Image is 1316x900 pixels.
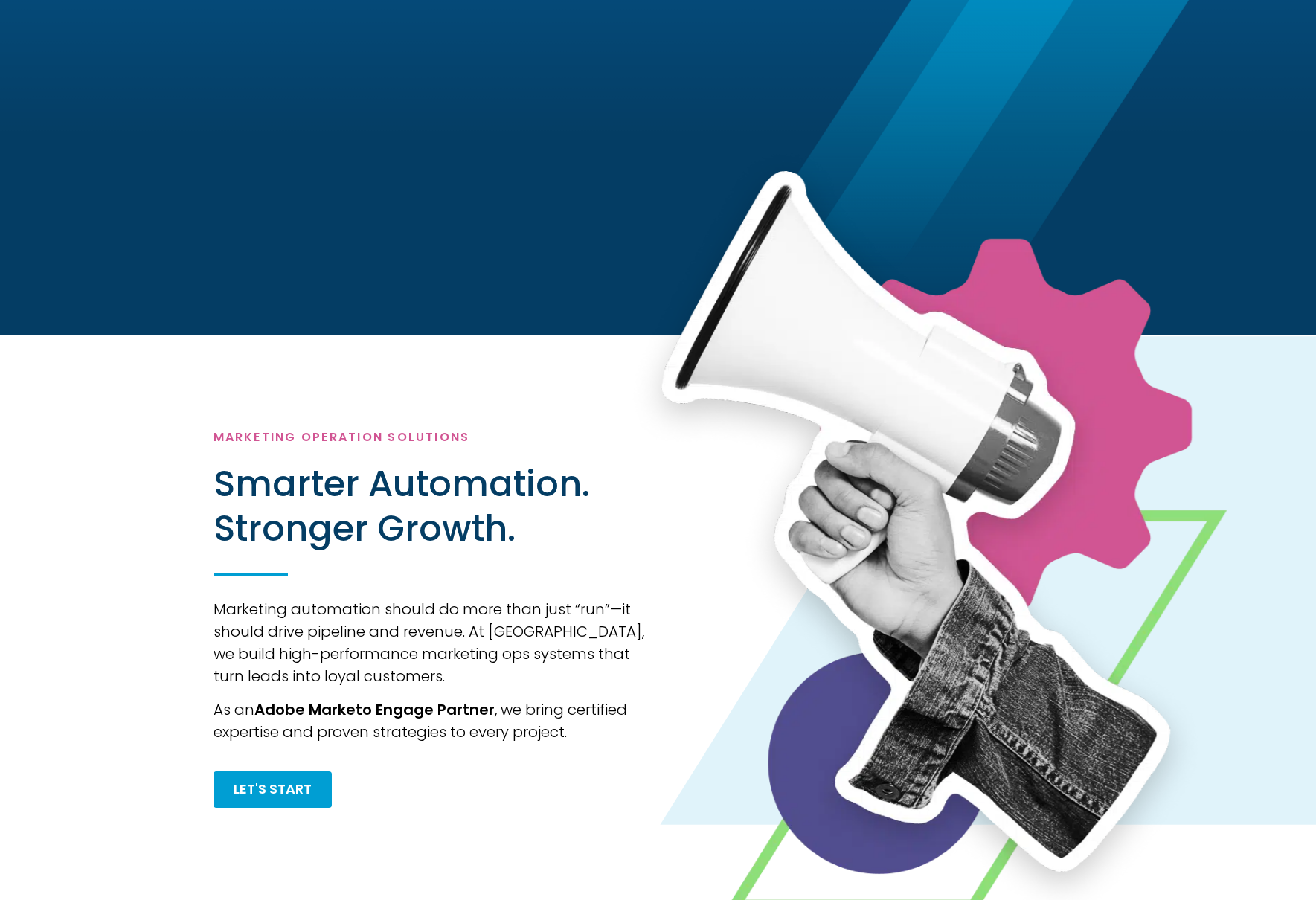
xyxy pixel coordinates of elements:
strong: Adobe Marketo Engage Partner [254,699,495,720]
h2: Smarter Automation. Stronger Growth. [214,462,645,551]
a: Let's Start [214,771,332,808]
h4: Marketing Operation Solutions [214,430,649,444]
p: Marketing automation should do more than just “run”—it should drive pipeline and revenue. At [GEO... [214,598,649,687]
span: Let's Start [234,782,312,796]
p: As an , we bring certified expertise and proven strategies to every project. [214,698,649,743]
